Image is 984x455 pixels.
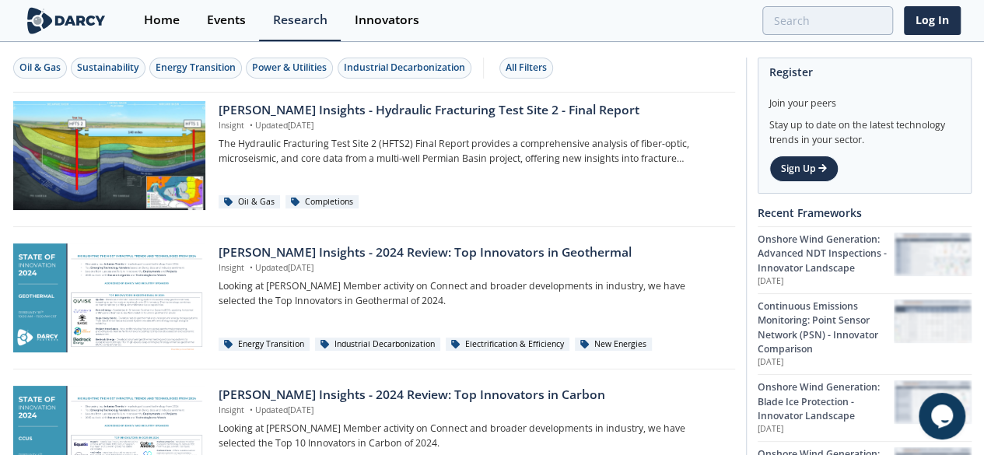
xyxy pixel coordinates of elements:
[247,262,255,273] span: •
[769,86,960,110] div: Join your peers
[207,14,246,26] div: Events
[446,338,569,352] div: Electrification & Efficiency
[13,243,735,352] a: Darcy Insights - 2024 Review: Top Innovators in Geothermal preview [PERSON_NAME] Insights - 2024 ...
[758,226,972,293] a: Onshore Wind Generation: Advanced NDT Inspections - Innovator Landscape [DATE] Onshore Wind Gener...
[219,422,723,450] p: Looking at [PERSON_NAME] Member activity on Connect and broader developments in industry, we have...
[758,199,972,226] div: Recent Frameworks
[769,156,839,182] a: Sign Up
[24,7,109,34] img: logo-wide.svg
[758,293,972,374] a: Continuous Emissions Monitoring: Point Sensor Network (PSN) - Innovator Comparison [DATE] Continu...
[338,58,471,79] button: Industrial Decarbonization
[919,393,968,439] iframe: chat widget
[219,243,723,262] div: [PERSON_NAME] Insights - 2024 Review: Top Innovators in Geothermal
[758,275,894,288] p: [DATE]
[219,101,723,120] div: [PERSON_NAME] Insights - Hydraulic Fracturing Test Site 2 - Final Report
[219,386,723,404] div: [PERSON_NAME] Insights - 2024 Review: Top Innovators in Carbon
[575,338,652,352] div: New Energies
[758,233,894,275] div: Onshore Wind Generation: Advanced NDT Inspections - Innovator Landscape
[904,6,961,35] a: Log In
[219,338,310,352] div: Energy Transition
[506,61,547,75] div: All Filters
[252,61,327,75] div: Power & Utilities
[13,58,67,79] button: Oil & Gas
[219,404,723,417] p: Insight Updated [DATE]
[769,110,960,147] div: Stay up to date on the latest technology trends in your sector.
[758,380,894,423] div: Onshore Wind Generation: Blade Ice Protection - Innovator Landscape
[273,14,327,26] div: Research
[219,262,723,275] p: Insight Updated [DATE]
[219,120,723,132] p: Insight Updated [DATE]
[247,120,255,131] span: •
[19,61,61,75] div: Oil & Gas
[156,61,236,75] div: Energy Transition
[219,279,723,308] p: Looking at [PERSON_NAME] Member activity on Connect and broader developments in industry, we have...
[219,195,280,209] div: Oil & Gas
[247,404,255,415] span: •
[769,58,960,86] div: Register
[758,299,894,357] div: Continuous Emissions Monitoring: Point Sensor Network (PSN) - Innovator Comparison
[149,58,242,79] button: Energy Transition
[144,14,180,26] div: Home
[762,6,893,35] input: Advanced Search
[285,195,359,209] div: Completions
[355,14,419,26] div: Innovators
[219,137,723,166] p: The Hydraulic Fracturing Test Site 2 (HFTS2) Final Report provides a comprehensive analysis of fi...
[758,374,972,441] a: Onshore Wind Generation: Blade Ice Protection - Innovator Landscape [DATE] Onshore Wind Generatio...
[246,58,333,79] button: Power & Utilities
[77,61,139,75] div: Sustainability
[13,101,735,210] a: Darcy Insights - Hydraulic Fracturing Test Site 2 - Final Report preview [PERSON_NAME] Insights -...
[344,61,465,75] div: Industrial Decarbonization
[315,338,440,352] div: Industrial Decarbonization
[499,58,553,79] button: All Filters
[71,58,145,79] button: Sustainability
[758,356,894,369] p: [DATE]
[758,423,894,436] p: [DATE]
